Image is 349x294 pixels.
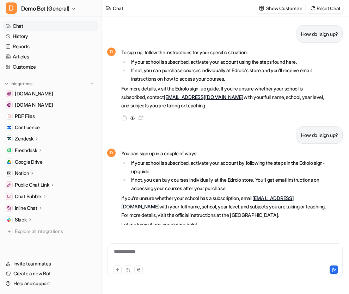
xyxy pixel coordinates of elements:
[15,90,53,97] span: [DOMAIN_NAME]
[121,194,327,219] p: If you’re unsure whether your school has a subscription, email with your full name, school, year ...
[3,279,98,288] a: Help and support
[3,31,98,41] a: History
[15,101,53,108] span: [DOMAIN_NAME]
[7,103,11,107] img: www.atlassian.com
[15,226,96,237] span: Explore all integrations
[121,48,327,57] p: To sign up, follow the instructions for your specific situation:
[15,193,41,200] p: Chat Bubble
[7,148,11,152] img: Freshdesk
[129,176,327,193] li: If not, you can buy courses individually at the Edrolo store. You’ll get email instructions on ac...
[3,21,98,31] a: Chat
[3,62,98,72] a: Customize
[121,195,294,209] a: [EMAIL_ADDRESS][DOMAIN_NAME]
[3,111,98,121] a: PDF FilesPDF Files
[3,52,98,62] a: Articles
[164,94,244,100] a: [EMAIL_ADDRESS][DOMAIN_NAME]
[15,216,27,223] p: Slack
[257,3,305,13] button: Show Customize
[7,137,11,141] img: Zendesk
[6,228,13,235] img: explore all integrations
[310,6,315,11] img: reset
[3,157,98,167] a: Google DriveGoogle Drive
[7,183,11,187] img: Public Chat Link
[308,3,343,13] button: Reset Chat
[107,149,116,157] span: D
[121,149,327,158] p: You can sign up in a couple of ways:
[3,100,98,110] a: www.atlassian.com[DOMAIN_NAME]
[11,81,32,87] p: Integrations
[7,206,11,210] img: Inline Chat
[3,259,98,269] a: Invite teammates
[129,159,327,176] li: If your school is subscribed, activate your account by following the steps in the Edrolo sign-up ...
[3,80,35,87] button: Integrations
[7,160,11,164] img: Google Drive
[15,181,49,188] p: Public Chat Link
[7,194,11,199] img: Chat Bubble
[107,48,116,56] span: D
[129,66,327,83] li: If not, you can purchase courses individually at Edrolo's store and you’ll receive email instruct...
[15,135,33,142] p: Zendesk
[121,220,327,229] p: Let me know if you need more help!
[266,5,302,12] p: Show Customize
[7,114,11,118] img: PDF Files
[121,85,327,110] p: For more details, visit the Edrolo sign-up guide. If you’re unsure whether your school is subscri...
[3,42,98,51] a: Reports
[15,113,35,120] span: PDF Files
[3,226,98,236] a: Explore all integrations
[15,147,37,154] p: Freshdesk
[7,171,11,175] img: Notion
[259,6,264,11] img: customize
[15,170,29,177] p: Notion
[21,4,69,13] span: Demo Bot (General)
[3,123,98,132] a: ConfluenceConfluence
[4,81,9,86] img: expand menu
[90,81,94,86] img: menu_add.svg
[15,124,40,131] span: Confluence
[113,5,123,12] div: Chat
[6,2,17,14] span: D
[3,89,98,99] a: www.airbnb.com[DOMAIN_NAME]
[7,92,11,96] img: www.airbnb.com
[7,218,11,222] img: Slack
[301,30,338,38] p: How do I sign up?
[3,269,98,279] a: Create a new Bot
[15,205,37,212] p: Inline Chat
[15,158,43,165] span: Google Drive
[7,125,11,130] img: Confluence
[129,58,327,66] li: If your school is subscribed, activate your account using the steps found here.
[301,131,338,139] p: How do I sign up?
